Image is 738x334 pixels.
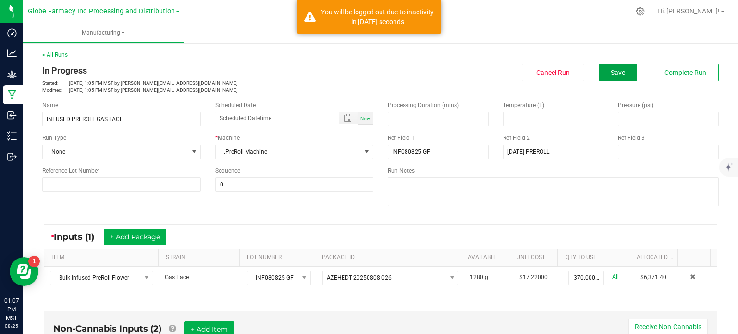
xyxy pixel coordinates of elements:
[503,135,530,141] span: Ref Field 2
[7,131,17,141] inline-svg: Inventory
[7,90,17,99] inline-svg: Manufacturing
[637,254,674,261] a: Allocated CostSortable
[247,254,310,261] a: LOT NUMBERSortable
[42,167,99,174] span: Reference Lot Number
[652,64,719,81] button: Complete Run
[42,79,69,87] span: Started:
[388,102,459,109] span: Processing Duration (mins)
[42,87,373,94] p: [DATE] 1:05 PM MST by [PERSON_NAME][EMAIL_ADDRESS][DOMAIN_NAME]
[339,112,358,124] span: Toggle popup
[4,297,19,322] p: 01:07 PM MST
[50,271,153,285] span: NO DATA FOUND
[470,274,483,281] span: 1280
[218,135,240,141] span: Machine
[612,271,619,284] a: All
[664,69,706,76] span: Complete Run
[503,102,544,109] span: Temperature (F)
[657,7,720,15] span: Hi, [PERSON_NAME]!
[327,274,392,281] span: AZEHEDT-20250808-026
[388,135,415,141] span: Ref Field 1
[468,254,505,261] a: AVAILABLESortable
[7,111,17,120] inline-svg: Inbound
[634,7,646,16] div: Manage settings
[23,23,184,43] a: Manufacturing
[522,64,584,81] button: Cancel Run
[42,87,69,94] span: Modified:
[216,145,361,159] span: .PreRoll Machine
[519,274,548,281] span: $17.22000
[618,102,653,109] span: Pressure (psi)
[618,135,645,141] span: Ref Field 3
[599,64,637,81] button: Save
[23,29,184,37] span: Manufacturing
[215,112,330,124] input: Scheduled Datetime
[322,254,457,261] a: PACKAGE IDSortable
[50,271,141,285] span: Bulk Infused PreRoll Flower
[611,69,625,76] span: Save
[7,28,17,37] inline-svg: Dashboard
[42,79,373,87] p: [DATE] 1:05 PM MST by [PERSON_NAME][EMAIL_ADDRESS][DOMAIN_NAME]
[10,257,38,286] iframe: Resource center
[536,69,570,76] span: Cancel Run
[7,49,17,58] inline-svg: Analytics
[53,323,161,334] span: Non-Cannabis Inputs (2)
[28,256,40,267] iframe: Resource center unread badge
[28,7,175,15] span: Globe Farmacy Inc Processing and Distribution
[485,274,488,281] span: g
[321,7,434,26] div: You will be logged out due to inactivity in 1195 seconds
[247,271,298,285] span: INF080825-GF
[42,102,58,109] span: Name
[388,167,415,174] span: Run Notes
[43,145,188,159] span: None
[566,254,626,261] a: QTY TO USESortable
[54,232,104,242] span: Inputs (1)
[360,116,370,121] span: Now
[51,254,154,261] a: ITEMSortable
[166,254,235,261] a: STRAINSortable
[42,64,373,77] div: In Progress
[640,274,666,281] span: $6,371.40
[7,69,17,79] inline-svg: Grow
[517,254,554,261] a: Unit CostSortable
[215,167,240,174] span: Sequence
[165,274,189,281] span: Gas Face
[686,254,707,261] a: Sortable
[104,229,166,245] button: + Add Package
[169,323,176,334] a: Add Non-Cannabis items that were also consumed in the run (e.g. gloves and packaging); Also add N...
[42,51,68,58] a: < All Runs
[42,134,66,142] span: Run Type
[4,322,19,330] p: 08/25
[215,102,256,109] span: Scheduled Date
[7,152,17,161] inline-svg: Outbound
